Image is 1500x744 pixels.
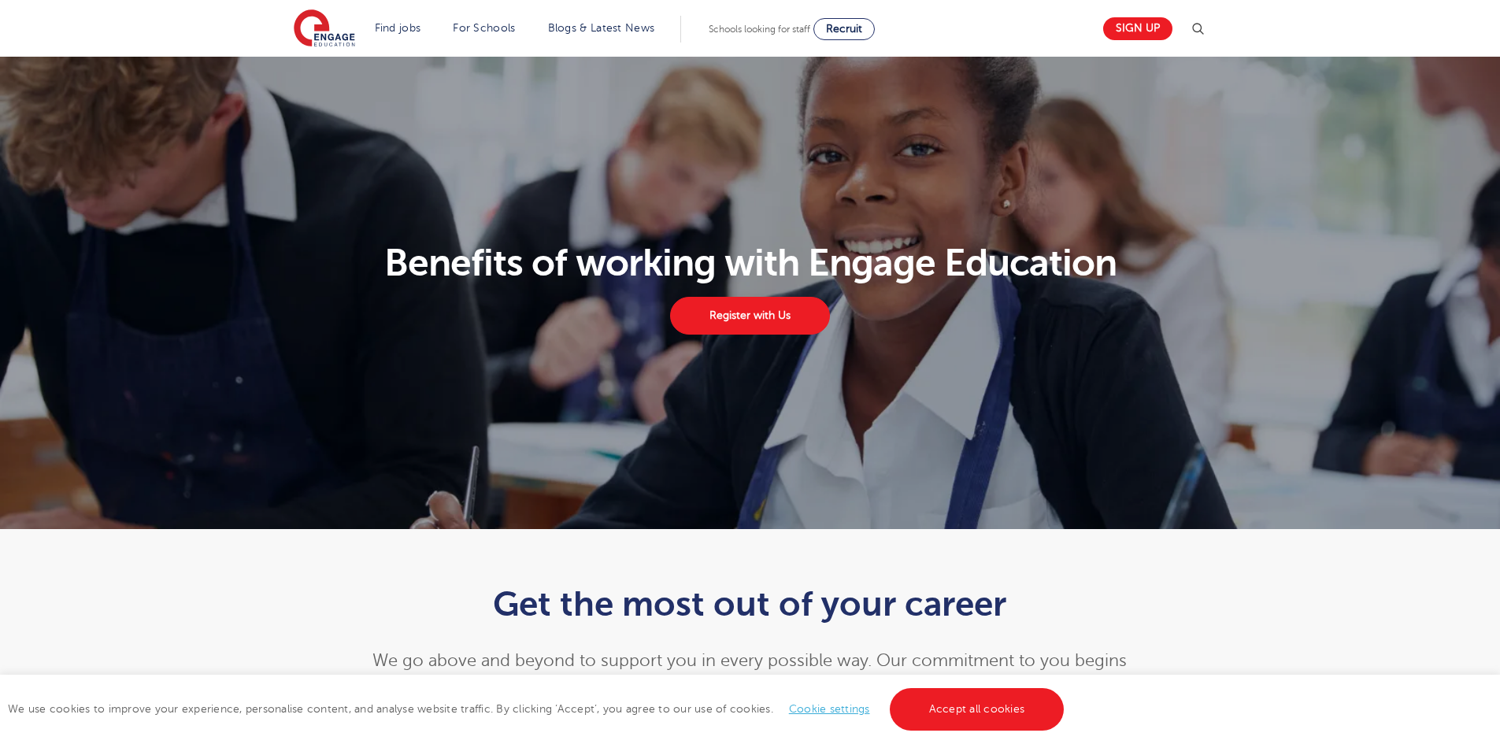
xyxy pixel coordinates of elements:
[548,22,655,34] a: Blogs & Latest News
[8,703,1068,715] span: We use cookies to improve your experience, personalise content, and analyse website traffic. By c...
[294,9,355,49] img: Engage Education
[375,22,421,34] a: Find jobs
[890,688,1065,731] a: Accept all cookies
[1103,17,1172,40] a: Sign up
[826,23,862,35] span: Recruit
[789,703,870,715] a: Cookie settings
[453,22,515,34] a: For Schools
[813,18,875,40] a: Recruit
[284,244,1216,282] h1: Benefits of working with Engage Education
[709,24,810,35] span: Schools looking for staff
[670,297,829,335] a: Register with Us
[364,584,1136,624] h1: Get the most out of your career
